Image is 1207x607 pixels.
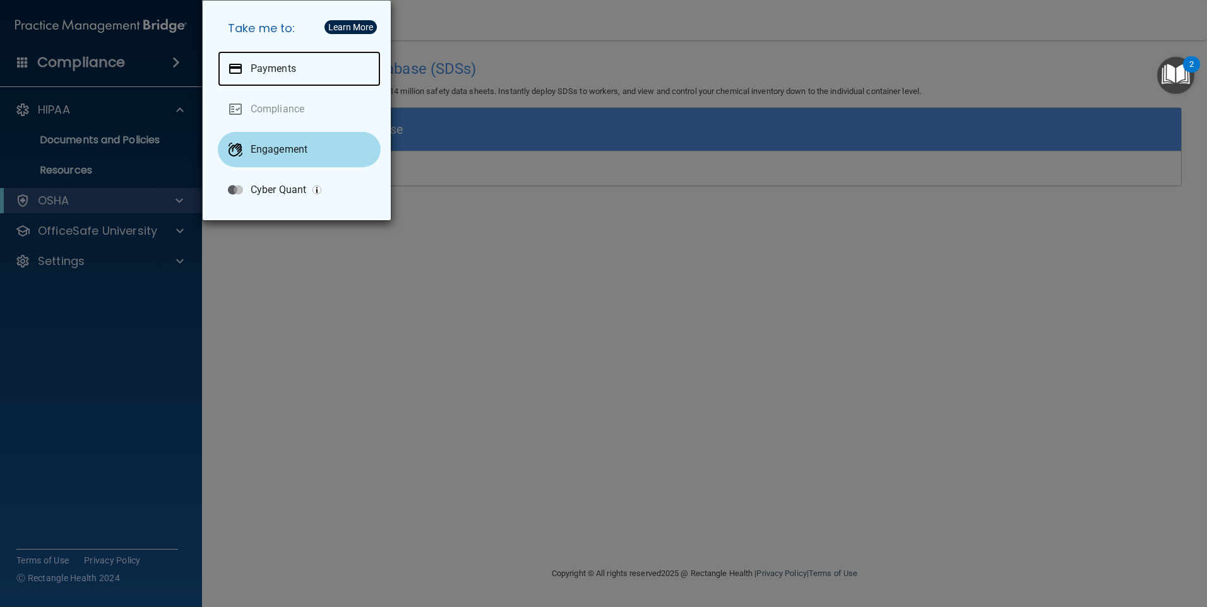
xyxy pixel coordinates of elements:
p: Payments [251,62,296,75]
a: Engagement [218,132,381,167]
div: 2 [1189,64,1194,81]
h5: Take me to: [218,11,381,46]
div: Learn More [328,23,373,32]
p: Cyber Quant [251,184,306,196]
a: Compliance [218,91,381,127]
p: Engagement [251,143,307,156]
button: Open Resource Center, 2 new notifications [1157,57,1194,94]
button: Learn More [324,20,377,34]
a: Cyber Quant [218,172,381,208]
a: Payments [218,51,381,86]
